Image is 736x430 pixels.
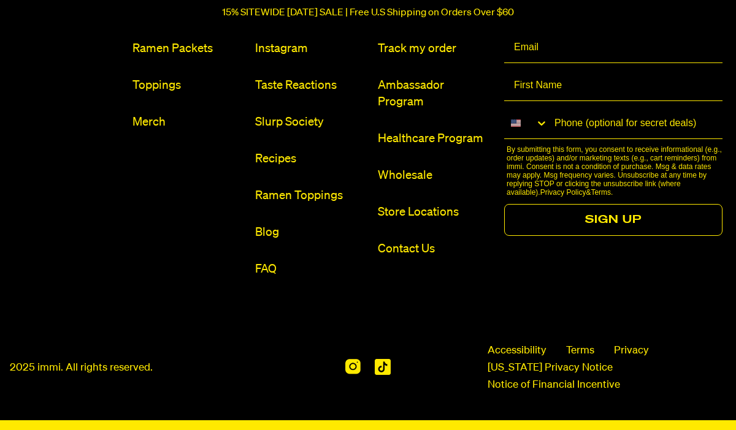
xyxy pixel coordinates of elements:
button: SIGN UP [504,204,723,236]
a: Taste Reactions [255,77,368,94]
a: Ramen Packets [132,40,245,57]
img: TikTok [375,359,391,375]
a: Toppings [132,77,245,94]
a: Notice of Financial Incentive [488,378,620,393]
a: Contact Us [378,241,491,257]
a: Ambassador Program [378,77,491,110]
p: 2025 immi. All rights reserved. [10,361,153,375]
a: Terms [566,344,594,358]
p: 15% SITEWIDE [DATE] SALE | Free U.S Shipping on Orders Over $60 [222,7,514,18]
input: Phone (optional for secret deals) [548,108,723,138]
a: Instagram [255,40,368,57]
input: Email [504,32,723,63]
a: Ramen Toppings [255,187,368,204]
a: Blog [255,224,368,241]
button: Search Countries [504,108,548,138]
p: By submitting this form, you consent to receive informational (e.g., order updates) and/or market... [507,145,726,197]
img: Instagram [345,359,361,375]
a: Track my order [378,40,491,57]
input: First Name [504,70,723,101]
a: FAQ [255,261,368,277]
a: Healthcare Program [378,130,491,147]
a: [US_STATE] Privacy Notice [488,361,613,375]
a: Privacy [614,344,649,358]
img: United States [511,118,521,128]
a: Merch [132,114,245,130]
a: Slurp Society [255,114,368,130]
a: Store Locations [378,204,491,221]
span: Accessibility [488,344,546,358]
a: Recipes [255,151,368,167]
a: Wholesale [378,167,491,184]
a: Privacy Policy [540,188,586,197]
a: Terms [591,188,611,197]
